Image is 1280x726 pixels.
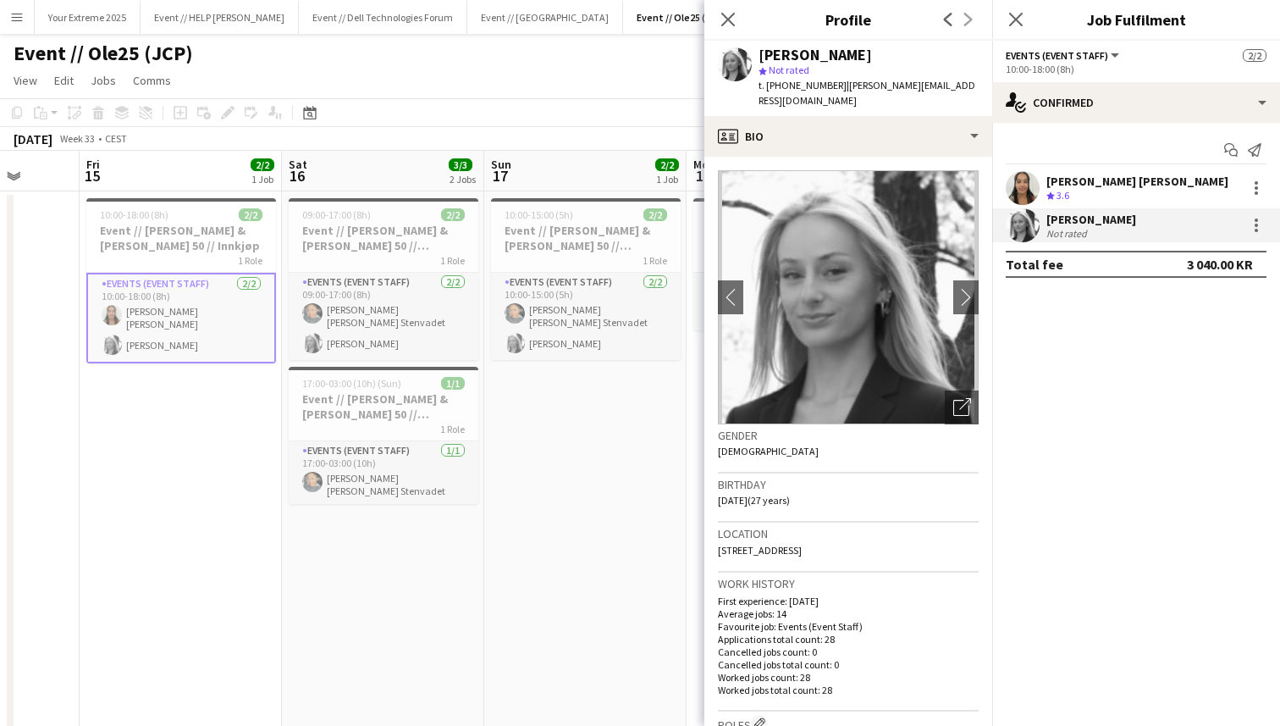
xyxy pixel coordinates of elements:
[718,684,979,696] p: Worked jobs total count: 28
[693,157,715,172] span: Mon
[491,273,681,360] app-card-role: Events (Event Staff)2/210:00-15:00 (5h)[PERSON_NAME] [PERSON_NAME] Stenvadet[PERSON_NAME]
[718,526,979,541] h3: Location
[289,391,478,422] h3: Event // [PERSON_NAME] & [PERSON_NAME] 50 // Gjennomføring
[449,158,472,171] span: 3/3
[86,198,276,363] app-job-card: 10:00-18:00 (8h)2/2Event // [PERSON_NAME] & [PERSON_NAME] 50 // Innkjøp1 RoleEvents (Event Staff)...
[14,41,193,66] h1: Event // Ole25 (JCP)
[704,8,992,30] h3: Profile
[693,198,883,330] app-job-card: 09:00-14:00 (5h)1/1Event // [PERSON_NAME] & [PERSON_NAME] 50 // Tilbakelevering1 RoleEvents (Even...
[759,79,975,107] span: | [PERSON_NAME][EMAIL_ADDRESS][DOMAIN_NAME]
[643,254,667,267] span: 1 Role
[105,132,127,145] div: CEST
[100,208,168,221] span: 10:00-18:00 (8h)
[467,1,623,34] button: Event // [GEOGRAPHIC_DATA]
[251,173,273,186] div: 1 Job
[238,254,262,267] span: 1 Role
[491,198,681,360] app-job-card: 10:00-15:00 (5h)2/2Event // [PERSON_NAME] & [PERSON_NAME] 50 // Nedrigg + tilbakelevering1 RoleEv...
[1046,174,1228,189] div: [PERSON_NAME] [PERSON_NAME]
[1187,256,1253,273] div: 3 040.00 KR
[239,208,262,221] span: 2/2
[623,1,740,34] button: Event // Ole25 (JCP)
[1006,63,1266,75] div: 10:00-18:00 (8h)
[718,477,979,492] h3: Birthday
[133,73,171,88] span: Comms
[759,47,872,63] div: [PERSON_NAME]
[251,158,274,171] span: 2/2
[691,166,715,186] span: 18
[704,116,992,157] div: Bio
[992,82,1280,123] div: Confirmed
[440,423,465,435] span: 1 Role
[1046,212,1136,227] div: [PERSON_NAME]
[91,73,116,88] span: Jobs
[1243,49,1266,62] span: 2/2
[491,157,511,172] span: Sun
[655,158,679,171] span: 2/2
[693,273,883,330] app-card-role: Events (Event Staff)1/109:00-14:00 (5h)[PERSON_NAME]
[289,198,478,360] app-job-card: 09:00-17:00 (8h)2/2Event // [PERSON_NAME] & [PERSON_NAME] 50 // Opprigg1 RoleEvents (Event Staff)...
[35,1,141,34] button: Your Extreme 2025
[718,494,790,507] span: [DATE] (27 years)
[286,166,307,186] span: 16
[718,445,819,457] span: [DEMOGRAPHIC_DATA]
[1006,49,1122,62] button: Events (Event Staff)
[491,223,681,253] h3: Event // [PERSON_NAME] & [PERSON_NAME] 50 // Nedrigg + tilbakelevering
[769,64,809,76] span: Not rated
[302,377,401,390] span: 17:00-03:00 (10h) (Sun)
[289,367,478,504] app-job-card: 17:00-03:00 (10h) (Sun)1/1Event // [PERSON_NAME] & [PERSON_NAME] 50 // Gjennomføring1 RoleEvents ...
[718,428,979,443] h3: Gender
[289,273,478,360] app-card-role: Events (Event Staff)2/209:00-17:00 (8h)[PERSON_NAME] [PERSON_NAME] Stenvadet[PERSON_NAME]
[450,173,476,186] div: 2 Jobs
[302,208,371,221] span: 09:00-17:00 (8h)
[1006,49,1108,62] span: Events (Event Staff)
[718,544,802,557] span: [STREET_ADDRESS]
[84,69,123,91] a: Jobs
[289,157,307,172] span: Sat
[441,377,465,390] span: 1/1
[718,620,979,633] p: Favourite job: Events (Event Staff)
[505,208,573,221] span: 10:00-15:00 (5h)
[441,208,465,221] span: 2/2
[718,576,979,591] h3: Work history
[488,166,511,186] span: 17
[299,1,467,34] button: Event // Dell Technologies Forum
[718,633,979,646] p: Applications total count: 28
[945,391,979,424] div: Open photos pop-in
[84,166,100,186] span: 15
[56,132,98,145] span: Week 33
[718,646,979,658] p: Cancelled jobs count: 0
[718,671,979,684] p: Worked jobs count: 28
[643,208,667,221] span: 2/2
[289,441,478,504] app-card-role: Events (Event Staff)1/117:00-03:00 (10h)[PERSON_NAME] [PERSON_NAME] Stenvadet
[759,79,847,91] span: t. [PHONE_NUMBER]
[1046,227,1090,240] div: Not rated
[718,607,979,620] p: Average jobs: 14
[693,223,883,253] h3: Event // [PERSON_NAME] & [PERSON_NAME] 50 // Tilbakelevering
[656,173,678,186] div: 1 Job
[47,69,80,91] a: Edit
[289,223,478,253] h3: Event // [PERSON_NAME] & [PERSON_NAME] 50 // Opprigg
[1006,256,1063,273] div: Total fee
[7,69,44,91] a: View
[86,223,276,253] h3: Event // [PERSON_NAME] & [PERSON_NAME] 50 // Innkjøp
[14,73,37,88] span: View
[718,658,979,671] p: Cancelled jobs total count: 0
[86,273,276,363] app-card-role: Events (Event Staff)2/210:00-18:00 (8h)[PERSON_NAME] [PERSON_NAME][PERSON_NAME]
[126,69,178,91] a: Comms
[718,595,979,607] p: First experience: [DATE]
[141,1,299,34] button: Event // HELP [PERSON_NAME]
[86,157,100,172] span: Fri
[54,73,74,88] span: Edit
[718,170,979,424] img: Crew avatar or photo
[440,254,465,267] span: 1 Role
[1057,189,1069,202] span: 3.6
[14,130,52,147] div: [DATE]
[992,8,1280,30] h3: Job Fulfilment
